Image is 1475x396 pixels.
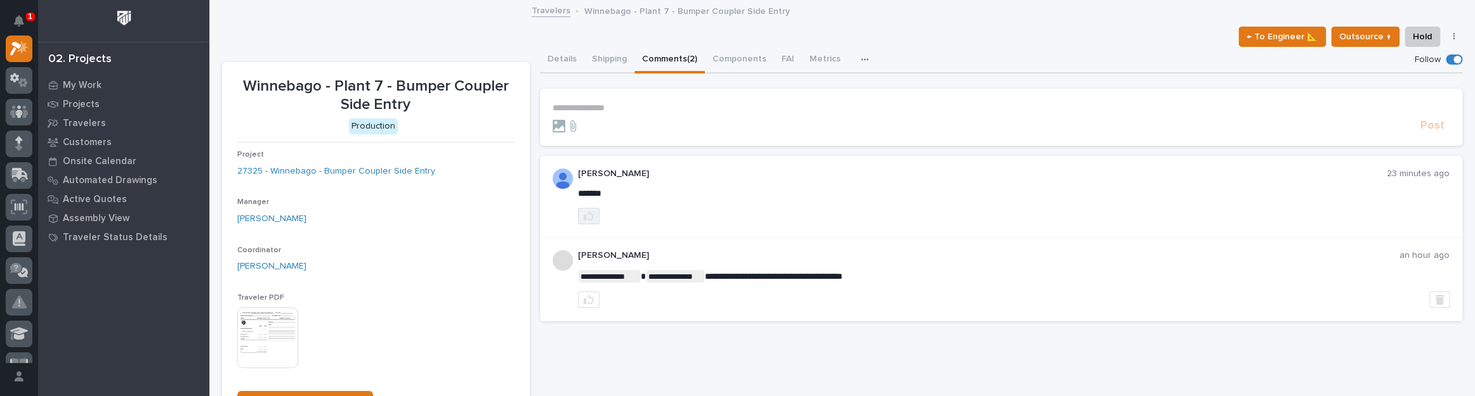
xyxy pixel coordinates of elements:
[584,47,634,73] button: Shipping
[1331,27,1400,47] button: Outsource ↑
[38,113,209,132] a: Travelers
[1238,27,1326,47] button: ← To Engineer 📐
[28,12,32,21] p: 1
[38,208,209,227] a: Assembly View
[38,132,209,151] a: Customers
[63,80,102,91] p: My Work
[38,151,209,170] a: Onsite Calendar
[112,6,136,30] img: Workspace Logo
[6,8,32,34] button: Notifications
[1413,29,1432,44] span: Hold
[349,118,398,134] div: Production
[63,118,106,129] p: Travelers
[1415,54,1441,65] p: Follow
[774,47,802,73] button: FAI
[1415,118,1450,133] button: Post
[1387,169,1450,179] p: 23 minutes ago
[63,213,129,224] p: Assembly View
[38,189,209,208] a: Active Quotes
[578,250,1400,261] p: [PERSON_NAME]
[1247,29,1318,44] span: ← To Engineer 📐
[1405,27,1440,47] button: Hold
[237,165,435,178] a: 27325 - Winnebago - Bumper Coupler Side Entry
[63,175,157,186] p: Automated Drawings
[237,151,264,158] span: Project
[705,47,774,73] button: Components
[578,208,600,224] button: like this post
[63,137,112,148] p: Customers
[237,198,269,206] span: Manager
[584,3,790,17] p: Winnebago - Plant 7 - Bumper Coupler Side Entry
[802,47,848,73] button: Metrics
[38,94,209,113] a: Projects
[1429,291,1450,308] button: Delete post
[237,294,284,302] span: Traveler PDF
[237,77,515,114] p: Winnebago - Plant 7 - Bumper Coupler Side Entry
[634,47,705,73] button: Comments (2)
[48,53,112,67] div: 02. Projects
[237,260,306,273] a: [PERSON_NAME]
[38,75,209,94] a: My Work
[16,15,32,35] div: Notifications1
[38,227,209,246] a: Traveler Status Details
[38,170,209,189] a: Automated Drawings
[63,156,136,167] p: Onsite Calendar
[1400,250,1450,261] p: an hour ago
[63,232,167,243] p: Traveler Status Details
[237,212,306,226] a: [PERSON_NAME]
[1339,29,1391,44] span: Outsource ↑
[578,169,1387,179] p: [PERSON_NAME]
[578,291,600,308] button: like this post
[237,246,281,254] span: Coordinator
[540,47,584,73] button: Details
[63,99,100,110] p: Projects
[63,194,127,205] p: Active Quotes
[553,169,573,189] img: AOh14GjL2DAcrcZY4n3cZEezSB-C93yGfxH8XahArY0--A=s96-c
[532,3,570,17] a: Travelers
[1420,118,1445,133] span: Post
